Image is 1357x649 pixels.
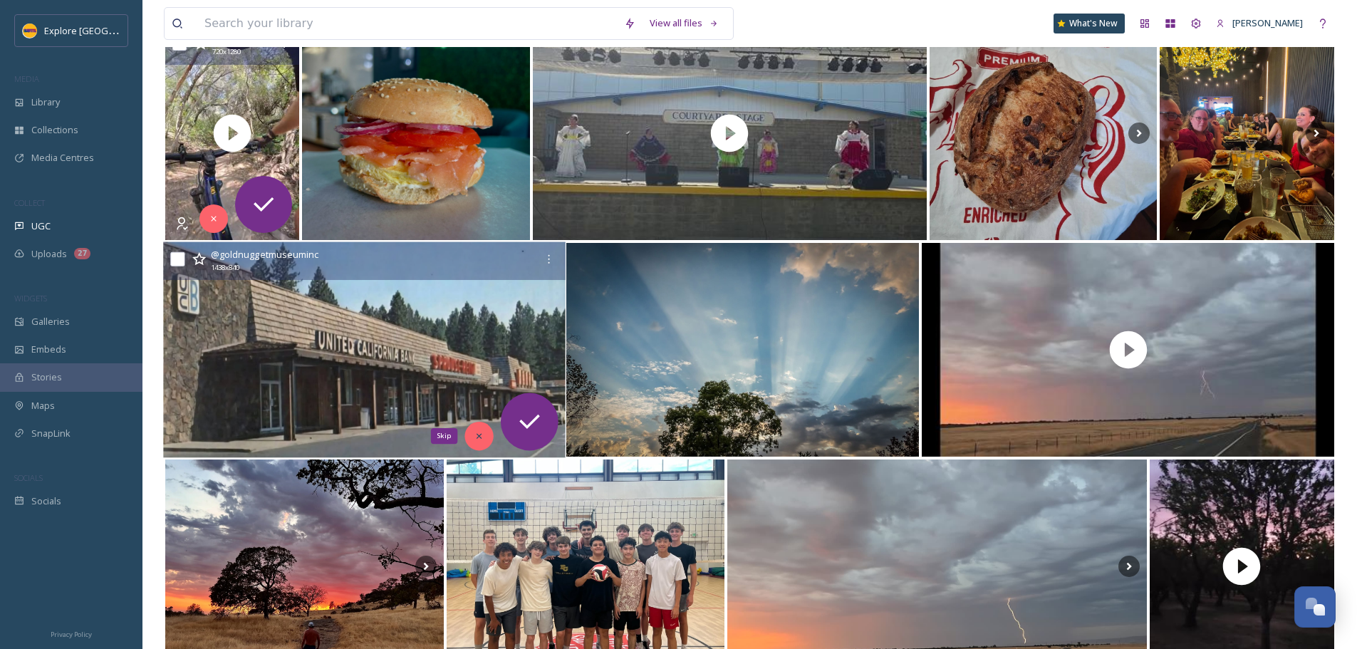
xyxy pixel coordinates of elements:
span: Privacy Policy [51,630,92,639]
span: SOCIALS [14,472,43,483]
img: The ever so popular Rustic Wheat with Walnuts and dried Cranberries. #sourdough #sourdoughbread #... [930,26,1158,240]
span: Collections [31,123,78,137]
img: 🛍️ A look back at the 1980s shopping center off Skyway, where True Value Hardware sits today. A s... [163,242,565,458]
img: Butte%20County%20logo.png [23,24,37,38]
span: Library [31,95,60,109]
span: COLLECT [14,197,45,208]
img: Dancing in sunbeams? Let’s dance! The sky this evening was incredibly stunning with sunbeams cove... [566,243,920,457]
a: Privacy Policy [51,625,92,642]
span: Embeds [31,343,66,356]
div: 27 [74,248,90,259]
input: Search your library [197,8,617,39]
span: Maps [31,399,55,412]
span: Socials [31,494,61,508]
span: Uploads [31,247,67,261]
span: Explore [GEOGRAPHIC_DATA] [44,24,170,37]
span: SnapLink [31,427,71,440]
div: Skip [431,428,457,445]
a: View all files [643,9,726,37]
img: thumbnail [533,26,927,240]
span: Galleries [31,315,70,328]
a: What's New [1054,14,1125,33]
span: @ goldnuggetmuseuminc [211,248,319,261]
img: 🚨 Warning: once you go lox, you never go back. 🐟🔥 Come taste what New Yorkers brag about & try ou... [302,26,530,240]
span: WIDGETS [14,293,47,303]
span: UGC [31,219,51,233]
span: 1438 x 840 [211,263,239,274]
span: MEDIA [14,73,39,84]
img: Tahoe to Chico. Saw the family while home…Near impossible to get a pic with all of us looking at ... [1160,26,1334,240]
span: [PERSON_NAME] [1232,16,1303,29]
span: Media Centres [31,151,94,165]
img: thumbnail [165,26,299,240]
span: Stories [31,370,62,384]
span: 720 x 1280 [212,47,241,57]
button: Open Chat [1294,586,1336,628]
a: [PERSON_NAME] [1209,9,1310,37]
img: thumbnail [922,243,1334,457]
